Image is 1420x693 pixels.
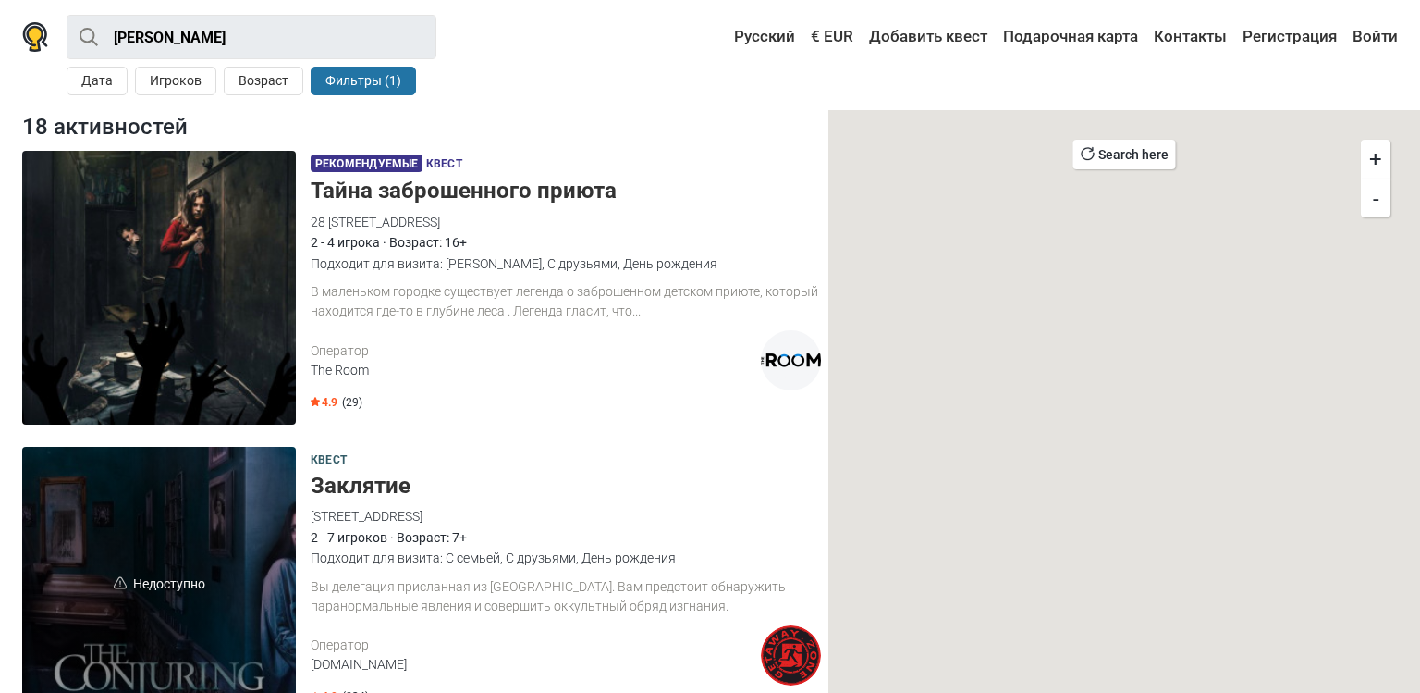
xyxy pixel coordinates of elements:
a: Регистрация [1238,20,1341,54]
div: [DOMAIN_NAME] [311,655,761,674]
span: Рекомендуемые [311,155,422,172]
img: GetAway.Zone [761,625,821,686]
img: unavailable [114,576,127,589]
span: (29) [342,395,362,410]
div: 18 активностей [15,110,828,143]
div: Подходит для визита: [PERSON_NAME], С друзьями, День рождения [311,254,821,274]
div: 2 - 4 игрока · Возраст: 16+ [311,232,821,253]
button: Возраст [224,67,303,95]
img: Nowescape logo [22,22,48,52]
span: Квест [311,451,347,471]
button: Фильтры (1) [311,67,416,95]
div: The Room [311,361,761,380]
div: [STREET_ADDRESS] [311,506,821,526]
input: Попробуйте “Лондон” [67,15,436,59]
img: Star [311,397,320,406]
img: Русский [721,31,734,43]
a: Войти [1348,20,1398,54]
div: 2 - 7 игроков · Возраст: 7+ [311,527,821,548]
span: 4.9 [311,395,337,410]
button: - [1361,179,1390,217]
div: Оператор [311,636,761,655]
a: Подарочная карта [998,20,1143,54]
button: Игроков [135,67,216,95]
button: + [1361,140,1390,179]
a: € EUR [806,20,858,54]
div: Подходит для визита: С семьей, С друзьями, День рождения [311,548,821,568]
a: Контакты [1149,20,1231,54]
button: Дата [67,67,128,95]
div: В маленьком городке существует легенда о заброшенном детском приюте, который находится где-то в г... [311,282,821,321]
h5: Тайна заброшенного приюта [311,178,821,204]
h5: Заклятие [311,473,821,500]
div: Оператор [311,341,761,361]
a: Добавить квест [864,20,992,54]
img: Тайна заброшенного приюта [22,151,296,425]
button: Search here [1073,140,1176,169]
div: 28 [STREET_ADDRESS] [311,212,821,232]
span: Квест [426,155,462,175]
div: Вы делегация присланная из [GEOGRAPHIC_DATA]. Вам предстоит обнаружить паранормальные явления и с... [311,577,821,616]
a: Русский [716,20,800,54]
img: The Room [761,330,821,390]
